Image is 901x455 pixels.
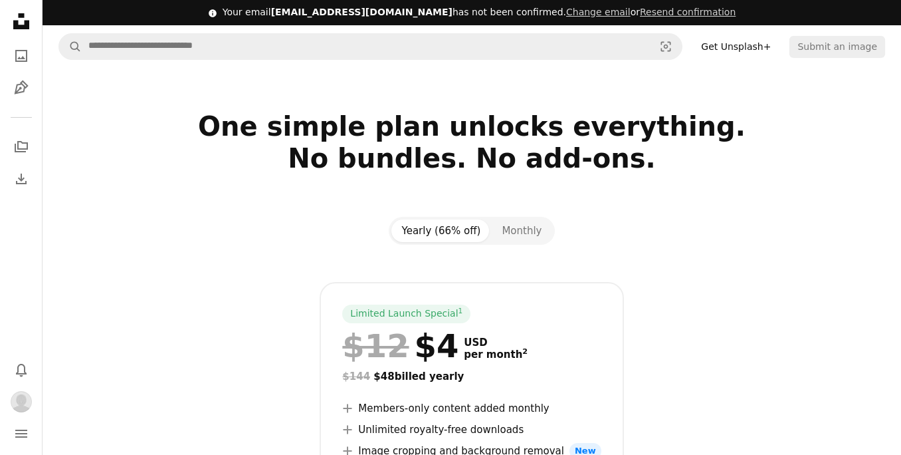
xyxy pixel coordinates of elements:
[8,43,35,69] a: Photos
[458,307,463,315] sup: 1
[342,329,458,363] div: $4
[8,75,35,101] a: Illustrations
[464,349,528,361] span: per month
[566,7,736,17] span: or
[566,7,631,17] a: Change email
[491,220,552,242] button: Monthly
[58,110,885,206] h2: One simple plan unlocks everything. No bundles. No add-ons.
[789,36,885,57] button: Submit an image
[8,8,35,37] a: Home — Unsplash
[271,7,452,17] span: [EMAIL_ADDRESS][DOMAIN_NAME]
[8,134,35,160] a: Collections
[342,305,470,323] div: Limited Launch Special
[456,307,466,321] a: 1
[342,400,601,416] li: Members-only content added monthly
[8,357,35,383] button: Notifications
[223,6,736,19] div: Your email has not been confirmed.
[342,369,601,384] div: $48 billed yearly
[8,166,35,192] a: Download History
[342,329,409,363] span: $12
[58,33,682,60] form: Find visuals sitewide
[650,34,682,59] button: Visual search
[693,36,779,57] a: Get Unsplash+
[8,388,35,415] button: Profile
[522,347,528,356] sup: 2
[8,420,35,447] button: Menu
[11,391,32,412] img: Avatar of user Leon Fu
[342,422,601,438] li: Unlimited royalty-free downloads
[464,337,528,349] span: USD
[342,371,370,382] span: $144
[59,34,82,59] button: Search Unsplash
[391,220,492,242] button: Yearly (66% off)
[640,6,736,19] button: Resend confirmation
[520,349,530,361] a: 2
